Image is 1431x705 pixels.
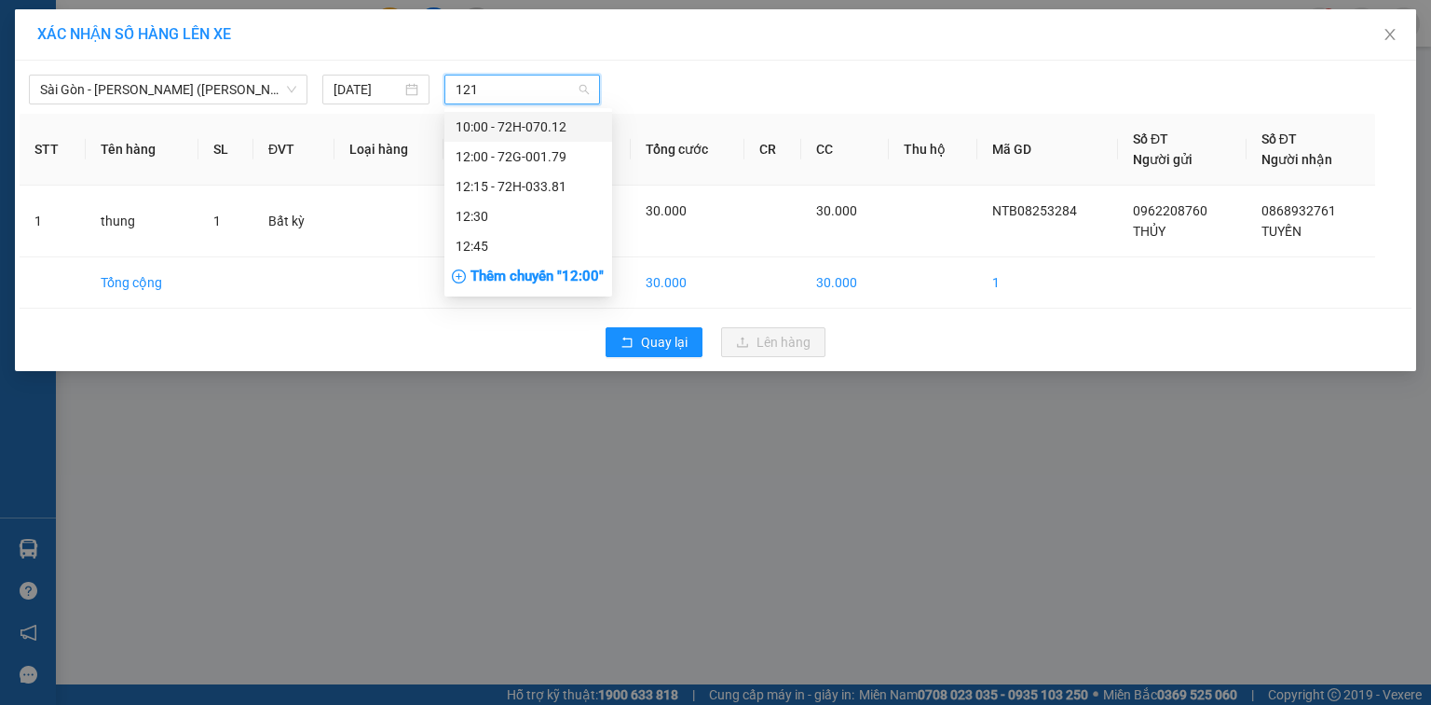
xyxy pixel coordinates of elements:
span: THỦY [1133,224,1165,239]
b: QL51, PPhước Trung, TPBà Rịa [129,103,229,138]
button: rollbackQuay lại [606,327,702,357]
span: 0962208760 [1133,203,1207,218]
td: Bất kỳ [253,186,334,257]
span: environment [129,104,142,117]
span: 1 [213,214,221,228]
span: environment [9,104,22,117]
td: thung [86,186,198,257]
span: plus-circle [452,270,466,283]
div: 12:15 - 72H-033.81 [456,176,601,197]
li: Hoa Mai [9,9,270,45]
th: Thu hộ [889,114,977,186]
span: close [1383,27,1397,42]
button: Close [1364,9,1416,62]
th: CR [744,114,802,186]
th: STT [20,114,86,186]
div: 12:00 - 72G-001.79 [456,146,601,167]
div: 12:30 [456,206,601,227]
td: 30.000 [631,257,744,309]
span: Người gửi [1133,152,1192,167]
span: XÁC NHẬN SỐ HÀNG LÊN XE [37,25,231,43]
th: Tên hàng [86,114,198,186]
td: 1 [977,257,1118,309]
input: 11/08/2025 [334,79,402,100]
div: 12:45 [456,236,601,256]
td: 1 [20,186,86,257]
span: Người nhận [1261,152,1332,167]
td: Tổng cộng [86,257,198,309]
li: VP Hàng Bà Rịa [129,79,248,100]
th: ĐVT [253,114,334,186]
span: Số ĐT [1133,131,1168,146]
span: Sài Gòn - Vũng Tàu (Hàng Hoá) [40,76,296,104]
span: NTB08253284 [992,203,1077,218]
th: Tổng cước [631,114,744,186]
td: 30.000 [801,257,889,309]
span: 0868932761 [1261,203,1336,218]
th: CC [801,114,889,186]
th: Loại hàng [334,114,443,186]
li: VP 44 NTB [9,79,129,100]
span: rollback [620,336,634,351]
span: 30.000 [646,203,687,218]
span: Số ĐT [1261,131,1297,146]
img: logo.jpg [9,9,75,75]
span: 30.000 [816,203,857,218]
th: SL [198,114,253,186]
span: Quay lại [641,332,688,352]
span: TUYẾN [1261,224,1302,239]
div: 10:00 - 72H-070.12 [456,117,601,137]
th: Mã GD [977,114,1118,186]
div: Thêm chuyến " 12:00 " [444,261,612,293]
button: uploadLên hàng [721,327,825,357]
